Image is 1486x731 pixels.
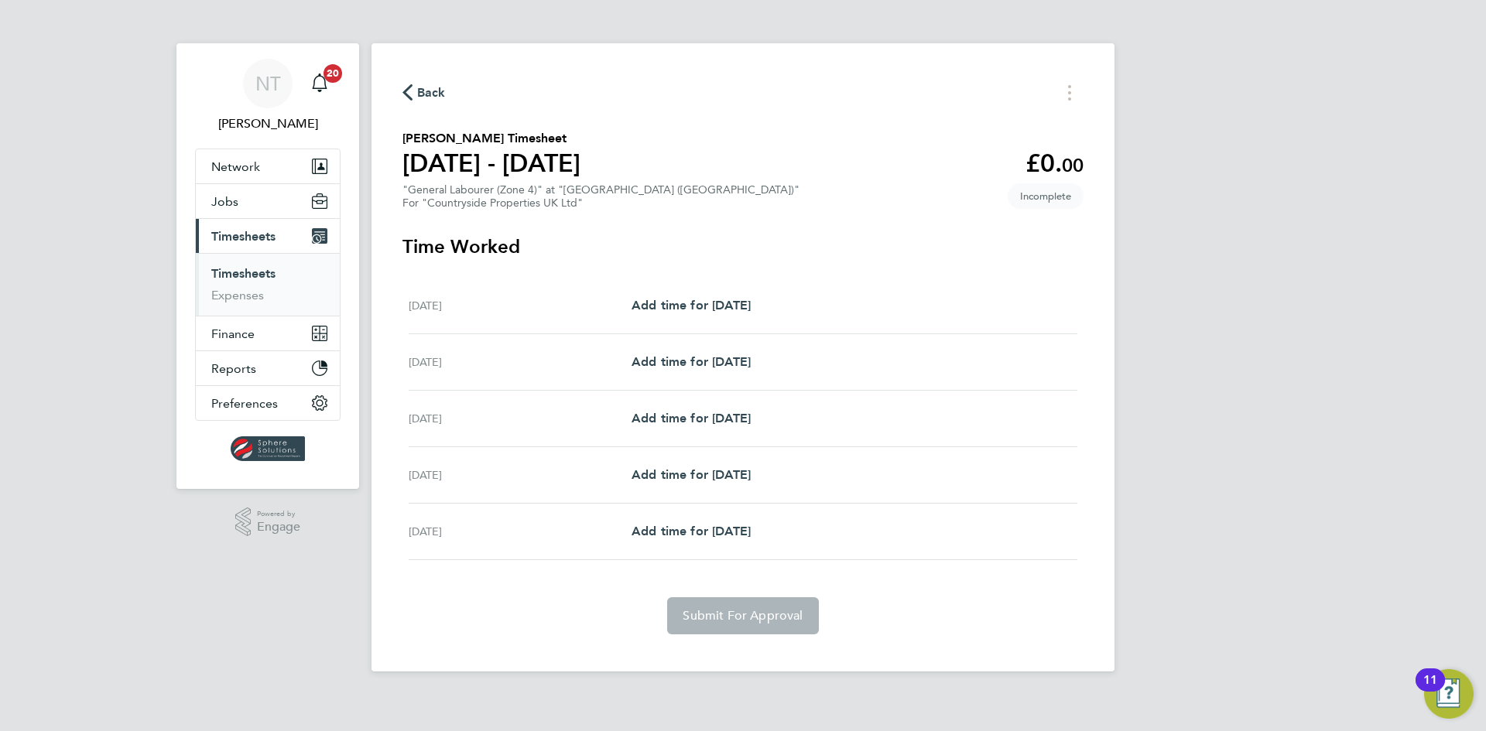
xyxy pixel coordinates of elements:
button: Preferences [196,386,340,420]
a: Powered byEngage [235,507,301,537]
a: Add time for [DATE] [632,353,751,371]
a: Add time for [DATE] [632,296,751,315]
a: Add time for [DATE] [632,522,751,541]
button: Jobs [196,184,340,218]
span: Preferences [211,396,278,411]
span: Jobs [211,194,238,209]
nav: Main navigation [176,43,359,489]
button: Open Resource Center, 11 new notifications [1424,669,1474,719]
button: Network [196,149,340,183]
span: 00 [1062,154,1084,176]
img: spheresolutions-logo-retina.png [231,436,306,461]
span: Add time for [DATE] [632,354,751,369]
span: Timesheets [211,229,276,244]
div: 11 [1423,680,1437,700]
a: Expenses [211,288,264,302]
app-decimal: £0. [1025,149,1084,178]
div: Timesheets [196,253,340,316]
span: Back [417,84,446,102]
a: Add time for [DATE] [632,466,751,484]
span: Network [211,159,260,174]
div: [DATE] [409,466,632,484]
a: Add time for [DATE] [632,409,751,428]
div: "General Labourer (Zone 4)" at "[GEOGRAPHIC_DATA] ([GEOGRAPHIC_DATA])" [402,183,799,210]
span: 20 [324,64,342,83]
h3: Time Worked [402,234,1084,259]
button: Back [402,83,446,102]
div: For "Countryside Properties UK Ltd" [402,196,799,210]
a: Timesheets [211,266,276,281]
span: Add time for [DATE] [632,411,751,425]
button: Timesheets Menu [1056,80,1084,104]
h2: [PERSON_NAME] Timesheet [402,129,580,148]
button: Finance [196,316,340,350]
span: Add time for [DATE] [632,298,751,313]
span: Finance [211,326,255,341]
span: Engage [257,521,300,534]
span: NT [255,73,281,94]
button: Timesheets [196,219,340,253]
div: [DATE] [409,353,632,371]
a: Go to home page [195,436,341,461]
div: [DATE] [409,409,632,428]
span: This timesheet is Incomplete. [1008,183,1084,209]
div: [DATE] [409,296,632,315]
span: Reports [211,361,256,376]
span: Add time for [DATE] [632,524,751,538]
span: Powered by [257,507,300,521]
button: Reports [196,351,340,385]
span: Add time for [DATE] [632,467,751,482]
div: [DATE] [409,522,632,541]
a: NT[PERSON_NAME] [195,59,341,133]
span: Nathan Taylor [195,114,341,133]
h1: [DATE] - [DATE] [402,148,580,179]
a: 20 [304,59,335,108]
